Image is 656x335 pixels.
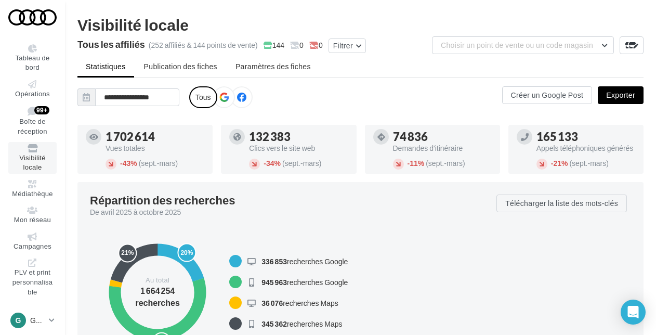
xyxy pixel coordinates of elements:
[408,159,410,167] span: -
[16,315,21,326] span: G
[426,159,465,167] span: (sept.-mars)
[120,159,123,167] span: -
[149,40,258,50] div: (252 affiliés & 144 points de vente)
[144,62,217,71] span: Publication des fiches
[8,256,57,298] a: PLV et print personnalisable
[264,40,284,50] span: 144
[261,278,287,287] span: 945 963
[18,118,47,136] span: Boîte de réception
[14,215,51,224] span: Mon réseau
[261,299,283,307] span: 36 076
[249,131,348,143] div: 132 383
[261,299,338,307] span: recherches Maps
[393,145,492,152] div: Demandes d'itinéraire
[249,145,348,152] div: Clics vers le site web
[90,207,488,217] div: De avril 2025 à octobre 2025
[189,86,217,108] label: Tous
[30,315,45,326] p: Gestionnaire
[261,257,348,266] span: recherches Google
[621,300,646,325] div: Open Intercom Messenger
[569,159,608,167] span: (sept.-mars)
[8,178,57,200] a: Médiathèque
[598,86,644,104] button: Exporter
[19,153,46,172] span: Visibilité locale
[309,40,323,50] span: 0
[551,159,554,167] span: -
[432,36,614,54] button: Choisir un point de vente ou un code magasin
[502,86,593,104] button: Créer un Google Post
[235,62,311,71] span: Paramètres des fiches
[408,159,425,167] span: 11%
[8,78,57,100] a: Opérations
[8,104,57,137] a: Boîte de réception 99+
[290,40,304,50] span: 0
[90,195,235,206] div: Répartition des recherches
[120,159,137,167] span: 43%
[77,40,145,49] div: Tous les affiliés
[14,242,51,250] span: Campagnes
[261,319,287,328] span: 345 362
[261,257,287,266] span: 336 853
[441,41,593,49] span: Choisir un point de vente ou un code magasin
[106,131,204,143] div: 1 702 614
[8,230,57,253] a: Campagnes
[34,106,49,114] div: 99+
[106,145,204,152] div: Vues totales
[329,38,366,53] button: Filtrer
[264,159,281,167] span: 34%
[261,319,342,328] span: recherches Maps
[282,159,321,167] span: (sept.-mars)
[264,159,266,167] span: -
[15,54,49,72] span: Tableau de bord
[536,145,635,152] div: Appels téléphoniques générés
[12,268,53,296] span: PLV et print personnalisable
[15,89,50,98] span: Opérations
[393,131,492,143] div: 74 836
[8,42,57,74] a: Tableau de bord
[8,311,57,330] a: G Gestionnaire
[536,131,635,143] div: 165 133
[551,159,568,167] span: 21%
[139,159,178,167] span: (sept.-mars)
[261,278,348,287] span: recherches Google
[496,195,627,212] button: Télécharger la liste des mots-clés
[77,17,644,32] div: Visibilité locale
[12,189,53,198] span: Médiathèque
[8,142,57,174] a: Visibilité locale
[8,204,57,226] a: Mon réseau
